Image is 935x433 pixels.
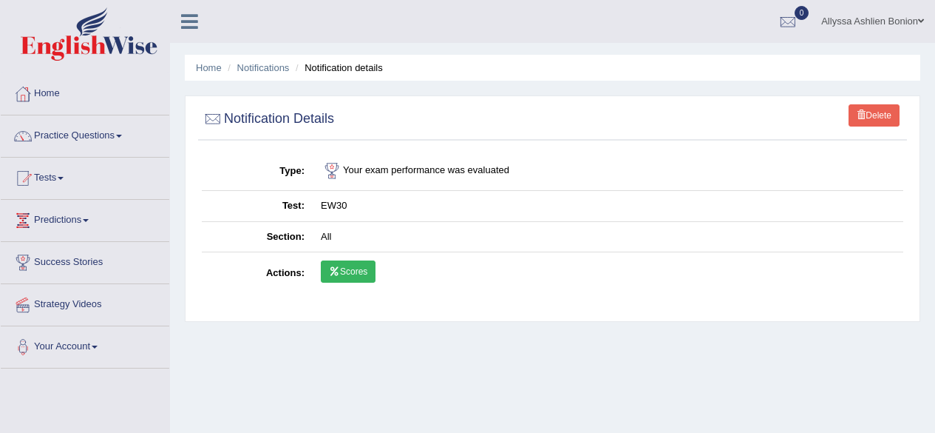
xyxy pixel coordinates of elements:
[202,221,313,252] th: Section
[313,191,903,222] td: EW30
[237,62,290,73] a: Notifications
[292,61,383,75] li: Notification details
[1,115,169,152] a: Practice Questions
[321,261,375,283] a: Scores
[1,284,169,321] a: Strategy Videos
[202,152,313,191] th: Type
[202,252,313,295] th: Actions
[1,73,169,110] a: Home
[1,242,169,279] a: Success Stories
[1,158,169,195] a: Tests
[202,108,334,130] h2: Notification Details
[202,191,313,222] th: Test
[313,221,903,252] td: All
[1,326,169,363] a: Your Account
[313,152,903,191] td: Your exam performance was evaluated
[1,200,169,237] a: Predictions
[849,104,900,127] a: Delete
[196,62,222,73] a: Home
[795,6,809,20] span: 0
